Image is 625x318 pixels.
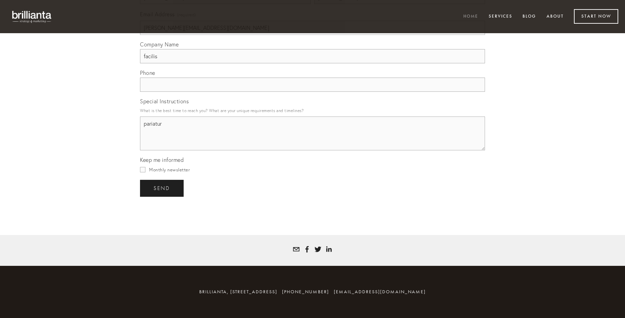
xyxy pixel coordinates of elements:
span: send [154,185,170,191]
span: Company Name [140,41,179,48]
span: brillianta, [STREET_ADDRESS] [199,289,277,295]
a: [EMAIL_ADDRESS][DOMAIN_NAME] [334,289,426,295]
a: Home [459,11,483,22]
a: Services [484,11,517,22]
a: Tatyana Bolotnikov White [304,246,310,253]
p: What is the best time to reach you? What are your unique requirements and timelines? [140,106,485,115]
img: brillianta - research, strategy, marketing [7,7,57,26]
input: Monthly newsletter [140,167,145,172]
textarea: pariatur [140,116,485,150]
span: [PHONE_NUMBER] [282,289,329,295]
button: sendsend [140,180,184,197]
a: Tatyana White [315,246,321,253]
span: Phone [140,69,155,76]
span: Special Instructions [140,98,189,105]
a: Start Now [574,9,618,24]
a: tatyana@brillianta.com [293,246,300,253]
a: Tatyana White [325,246,332,253]
a: About [542,11,568,22]
a: Blog [518,11,540,22]
span: Keep me informed [140,156,184,163]
span: Monthly newsletter [149,167,190,172]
